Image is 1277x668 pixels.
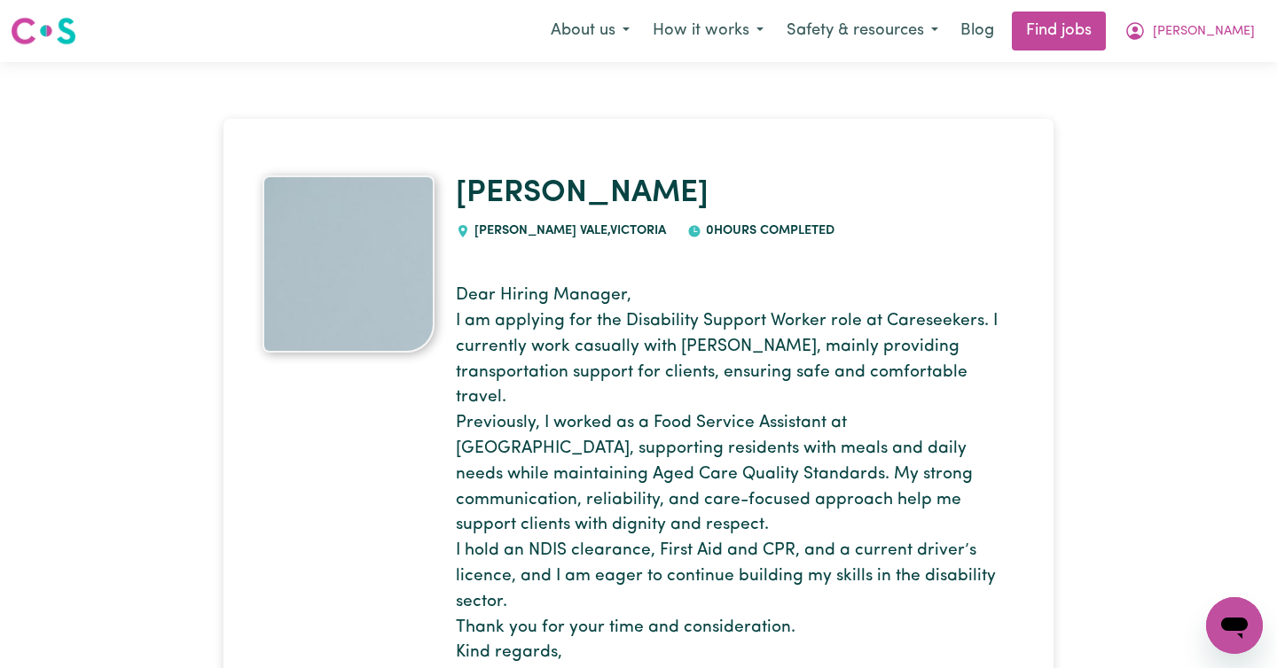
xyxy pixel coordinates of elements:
span: [PERSON_NAME] VALE , Victoria [470,224,666,237]
a: Find jobs [1012,12,1106,50]
a: Purushottam's profile picture' [262,175,435,353]
button: My Account [1113,12,1266,50]
a: Careseekers logo [11,11,76,51]
span: [PERSON_NAME] [1153,22,1255,42]
button: Safety & resources [775,12,950,50]
a: Blog [950,12,1005,50]
span: 0 hours completed [701,224,834,237]
img: Careseekers logo [11,15,76,47]
iframe: Button to launch messaging window [1206,597,1263,654]
button: How it works [641,12,775,50]
a: [PERSON_NAME] [456,178,709,209]
button: About us [539,12,641,50]
img: Purushottam [262,175,435,353]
